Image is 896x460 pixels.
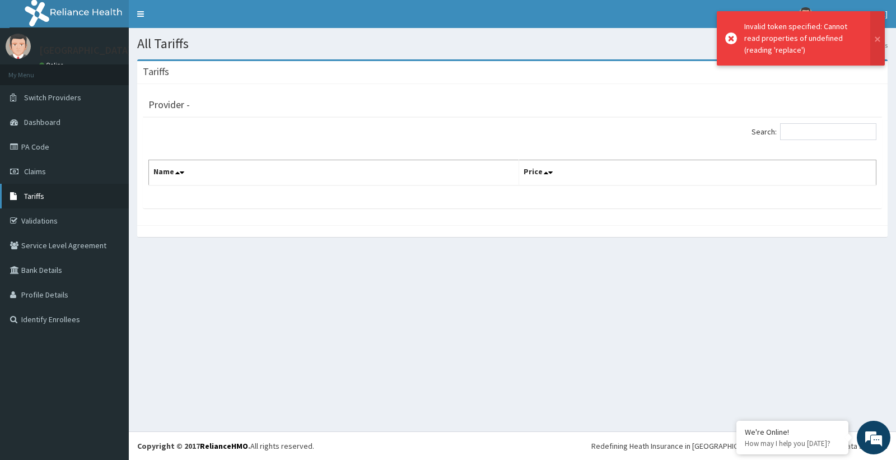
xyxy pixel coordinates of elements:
[745,427,840,437] div: We're Online!
[744,21,860,56] div: Invalid token specified: Cannot read properties of undefined (reading 'replace')
[129,431,896,460] footer: All rights reserved.
[591,440,888,452] div: Redefining Heath Insurance in [GEOGRAPHIC_DATA] using Telemedicine and Data Science!
[819,9,888,19] span: [GEOGRAPHIC_DATA]
[39,61,66,69] a: Online
[799,7,813,21] img: User Image
[148,100,190,110] h3: Provider -
[6,34,31,59] img: User Image
[24,92,81,103] span: Switch Providers
[149,160,519,186] th: Name
[752,123,876,140] label: Search:
[143,67,169,77] h3: Tariffs
[745,439,840,448] p: How may I help you today?
[137,36,888,51] h1: All Tariffs
[39,45,132,55] p: [GEOGRAPHIC_DATA]
[24,117,60,127] span: Dashboard
[24,166,46,176] span: Claims
[24,191,44,201] span: Tariffs
[519,160,876,186] th: Price
[137,441,250,451] strong: Copyright © 2017 .
[780,123,876,140] input: Search:
[200,441,248,451] a: RelianceHMO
